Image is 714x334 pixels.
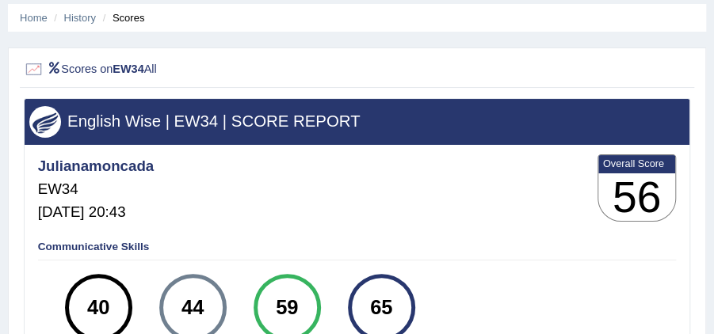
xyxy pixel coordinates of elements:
[29,106,61,138] img: wings.png
[24,59,437,80] h2: Scores on All
[38,158,154,175] h4: Julianamoncada
[38,181,154,198] h5: EW34
[38,241,677,253] h4: Communicative Skills
[598,173,676,222] h3: 56
[603,158,671,169] b: Overall Score
[29,112,684,130] h3: English Wise | EW34 | SCORE REPORT
[64,12,96,24] a: History
[99,10,145,25] li: Scores
[113,62,143,74] b: EW34
[20,12,48,24] a: Home
[38,204,154,221] h5: [DATE] 20:43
